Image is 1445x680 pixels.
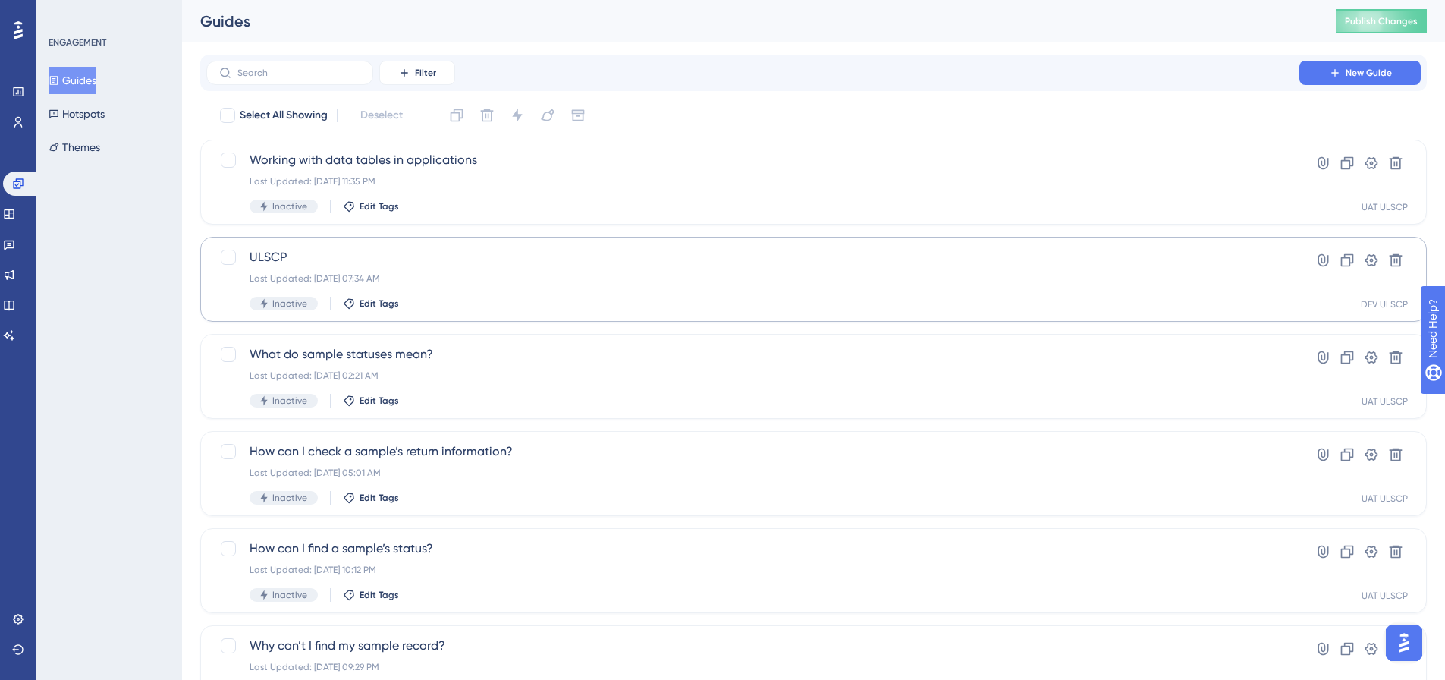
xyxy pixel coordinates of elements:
[1346,67,1392,79] span: New Guide
[1299,61,1421,85] button: New Guide
[237,68,360,78] input: Search
[343,395,399,407] button: Edit Tags
[1345,15,1418,27] span: Publish Changes
[272,395,307,407] span: Inactive
[250,637,1256,655] span: Why can’t I find my sample record?
[250,467,1256,479] div: Last Updated: [DATE] 05:01 AM
[250,248,1256,266] span: ULSCP
[250,442,1256,461] span: How can I check a sample’s return information?
[272,200,307,212] span: Inactive
[36,4,95,22] span: Need Help?
[272,492,307,504] span: Inactive
[1362,493,1408,505] div: UAT ULSCP
[250,151,1256,169] span: Working with data tables in applications
[250,370,1256,382] div: Last Updated: [DATE] 02:21 AM
[1361,298,1408,310] div: DEV ULSCP
[272,297,307,310] span: Inactive
[347,102,416,129] button: Deselect
[415,67,436,79] span: Filter
[49,67,96,94] button: Guides
[1362,395,1408,408] div: UAT ULSCP
[343,200,399,212] button: Edit Tags
[250,345,1256,364] span: What do sample statuses mean?
[360,297,399,310] span: Edit Tags
[1381,620,1427,666] iframe: UserGuiding AI Assistant Launcher
[360,106,403,124] span: Deselect
[49,100,105,127] button: Hotspots
[360,589,399,601] span: Edit Tags
[49,134,100,161] button: Themes
[343,492,399,504] button: Edit Tags
[1362,201,1408,213] div: UAT ULSCP
[343,297,399,310] button: Edit Tags
[250,175,1256,187] div: Last Updated: [DATE] 11:35 PM
[250,661,1256,673] div: Last Updated: [DATE] 09:29 PM
[272,589,307,601] span: Inactive
[360,395,399,407] span: Edit Tags
[240,106,328,124] span: Select All Showing
[49,36,106,49] div: ENGAGEMENT
[360,200,399,212] span: Edit Tags
[200,11,1298,32] div: Guides
[1336,9,1427,33] button: Publish Changes
[1362,590,1408,602] div: UAT ULSCP
[360,492,399,504] span: Edit Tags
[343,589,399,601] button: Edit Tags
[379,61,455,85] button: Filter
[250,564,1256,576] div: Last Updated: [DATE] 10:12 PM
[250,272,1256,285] div: Last Updated: [DATE] 07:34 AM
[250,540,1256,558] span: How can I find a sample’s status?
